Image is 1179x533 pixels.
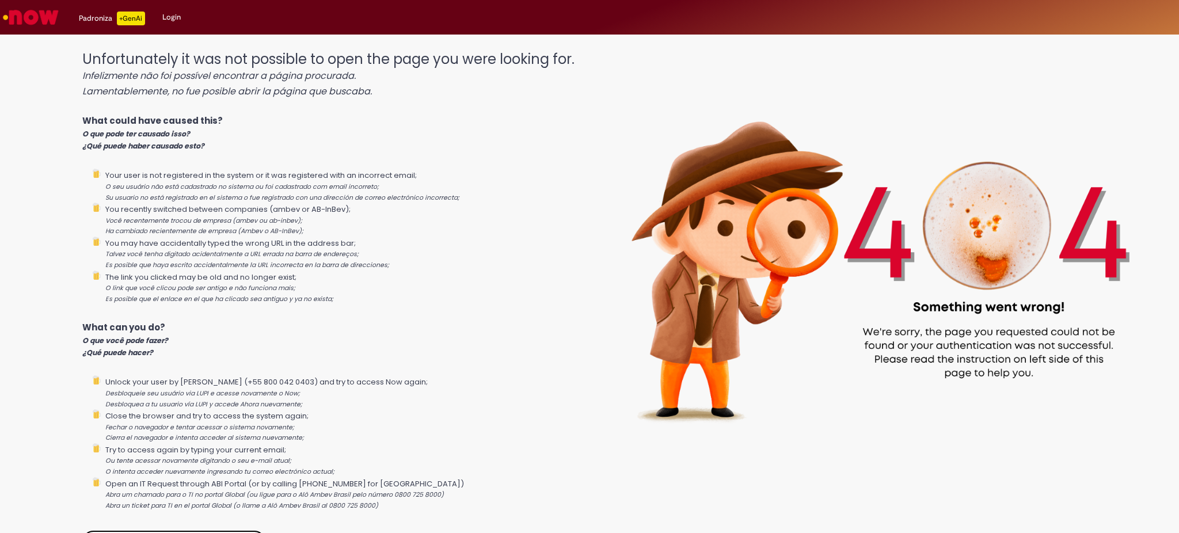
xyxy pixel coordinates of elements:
[82,321,576,358] p: What can you do?
[82,52,576,97] h1: Unfortunately it was not possible to open the page you were looking for.
[105,203,576,237] li: You recently switched between companies (ambev or AB-InBev);
[82,85,372,98] i: Lamentablemente, no fue posible abrir la página que buscaba.
[105,169,576,203] li: Your user is not registered in the system or it was registered with an incorrect email;
[1,6,60,29] img: ServiceNow
[105,237,576,271] li: You may have accidentally typed the wrong URL in the address bar;
[105,501,378,510] i: Abra un ticket para TI en el portal Global (o llame a Alô Ambev Brasil al 0800 725 8000)
[82,129,190,139] i: O que pode ter causado isso?
[105,433,304,442] i: Cierra el navegador e intenta acceder al sistema nuevamente;
[105,389,300,398] i: Desbloqueie seu usuário via LUPI e acesse novamente o Now;
[105,284,295,292] i: O link que você clicou pode ser antigo e não funciona mais;
[105,456,291,465] i: Ou tente acessar novamente digitando o seu e-mail atual;
[82,141,204,151] i: ¿Qué puede haber causado esto?
[105,467,334,476] i: O intenta acceder nuevamente ingresando tu correo electrónico actual;
[105,477,576,511] li: Open an IT Request through ABI Portal (or by calling [PHONE_NUMBER] for [GEOGRAPHIC_DATA])
[105,182,379,191] i: O seu usuário não está cadastrado no sistema ou foi cadastrado com email incorreto;
[82,69,356,82] i: Infelizmente não foi possível encontrar a página procurada.
[105,227,303,235] i: Ha cambiado recientemente de empresa (Ambev o AB-InBev);
[576,40,1179,461] img: 404_ambev_new.png
[105,400,302,409] i: Desbloquea a tu usuario vía LUPI y accede Ahora nuevamente;
[79,12,145,25] div: Padroniza
[117,12,145,25] p: +GenAi
[105,295,333,303] i: Es posible que el enlace en el que ha clicado sea antiguo y ya no exista;
[82,348,153,357] i: ¿Qué puede hacer?
[105,375,576,409] li: Unlock your user by [PERSON_NAME] (+55 800 042 0403) and try to access Now again;
[105,271,576,304] li: The link you clicked may be old and no longer exist;
[105,250,359,258] i: Talvez você tenha digitado acidentalmente a URL errada na barra de endereços;
[82,115,576,151] p: What could have caused this?
[105,193,459,202] i: Su usuario no está registrado en el sistema o fue registrado con una dirección de correo electrón...
[105,261,389,269] i: Es posible que haya escrito accidentalmente la URL incorrecta en la barra de direcciones;
[105,216,302,225] i: Você recentemente trocou de empresa (ambev ou ab-inbev);
[105,423,294,432] i: Fechar o navegador e tentar acessar o sistema novamente;
[105,409,576,443] li: Close the browser and try to access the system again;
[82,336,168,345] i: O que você pode fazer?
[105,443,576,477] li: Try to access again by typing your current email;
[105,490,444,499] i: Abra um chamado para o TI no portal Global (ou ligue para o Alô Ambev Brasil pelo número 0800 725...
